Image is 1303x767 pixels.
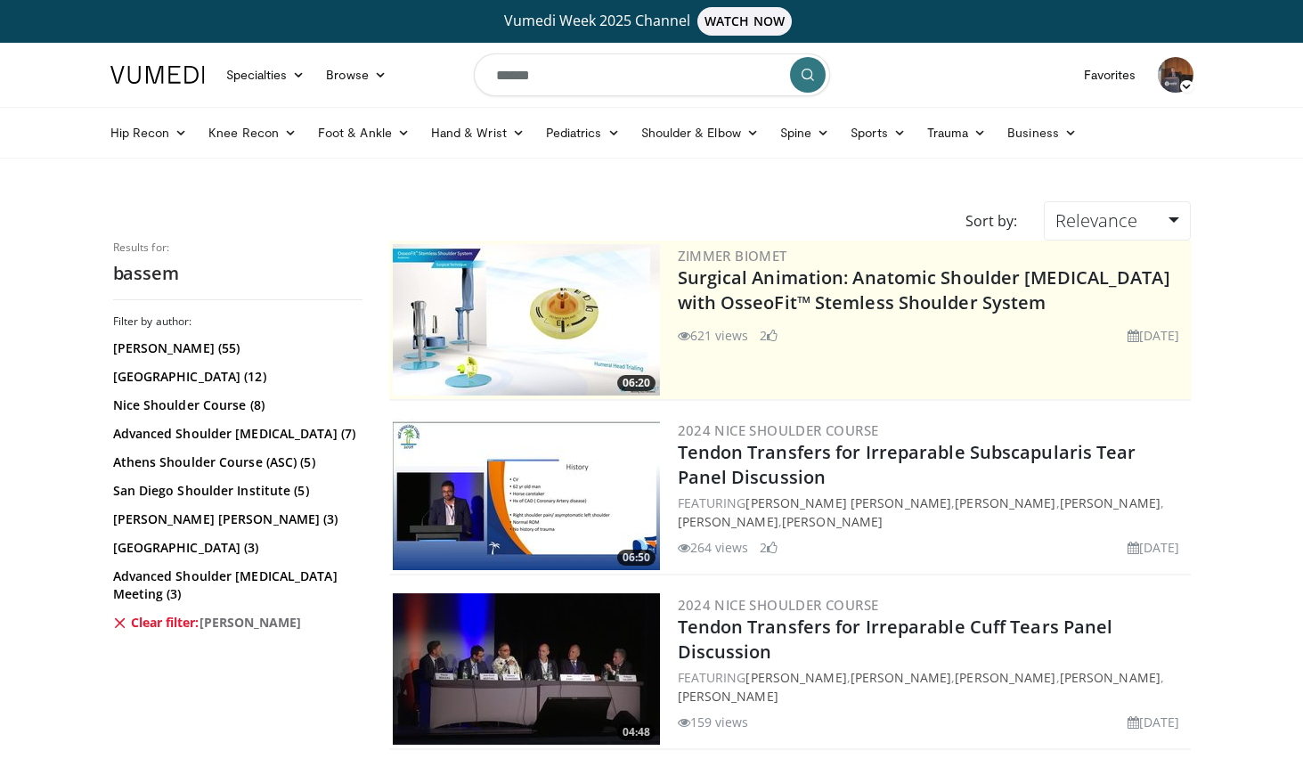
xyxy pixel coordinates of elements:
a: [PERSON_NAME] [1060,669,1160,686]
li: [DATE] [1128,713,1180,731]
a: 06:20 [393,244,660,396]
img: Avatar [1158,57,1193,93]
a: Vumedi Week 2025 ChannelWATCH NOW [113,7,1191,36]
a: 04:48 [393,593,660,745]
div: FEATURING , , , , [678,668,1187,706]
span: 06:50 [617,550,656,566]
li: 264 views [678,538,749,557]
h2: bassem [113,262,362,285]
a: Advanced Shoulder [MEDICAL_DATA] (7) [113,425,358,443]
li: 159 views [678,713,749,731]
a: Specialties [216,57,316,93]
img: 84e7f812-2061-4fff-86f6-cdff29f66ef4.300x170_q85_crop-smart_upscale.jpg [393,244,660,396]
div: FEATURING , , , , [678,494,1187,531]
a: Hand & Wrist [420,115,535,151]
a: [PERSON_NAME] [851,669,951,686]
a: [PERSON_NAME] (55) [113,339,358,357]
a: [PERSON_NAME] [955,494,1055,511]
a: [PERSON_NAME] [782,513,883,530]
li: 2 [760,326,778,345]
a: [PERSON_NAME] [PERSON_NAME] (3) [113,510,358,528]
a: Business [997,115,1087,151]
a: Nice Shoulder Course (8) [113,396,358,414]
p: Results for: [113,241,362,255]
a: Sports [840,115,916,151]
a: 2024 Nice Shoulder Course [678,421,879,439]
li: 621 views [678,326,749,345]
a: [PERSON_NAME] [PERSON_NAME] [745,494,951,511]
span: 06:20 [617,375,656,391]
li: [DATE] [1128,538,1180,557]
a: Browse [315,57,397,93]
a: 06:50 [393,419,660,570]
h3: Filter by author: [113,314,362,329]
img: 9931c27b-beb1-40bc-bb9d-df092ac06c8c.300x170_q85_crop-smart_upscale.jpg [393,593,660,745]
a: San Diego Shoulder Institute (5) [113,482,358,500]
input: Search topics, interventions [474,53,830,96]
a: Foot & Ankle [307,115,420,151]
a: 2024 Nice Shoulder Course [678,596,879,614]
a: Pediatrics [535,115,631,151]
a: Trauma [916,115,998,151]
a: [PERSON_NAME] [745,669,846,686]
a: [PERSON_NAME] [1060,494,1160,511]
a: Surgical Animation: Anatomic Shoulder [MEDICAL_DATA] with OsseoFit™ Stemless Shoulder System [678,265,1170,314]
span: WATCH NOW [697,7,792,36]
a: [PERSON_NAME] [678,688,778,705]
a: Tendon Transfers for Irreparable Cuff Tears Panel Discussion [678,615,1113,664]
a: Advanced Shoulder [MEDICAL_DATA] Meeting (3) [113,567,358,603]
a: [GEOGRAPHIC_DATA] (12) [113,368,358,386]
li: [DATE] [1128,326,1180,345]
a: Zimmer Biomet [678,247,787,265]
a: Athens Shoulder Course (ASC) (5) [113,453,358,471]
a: [GEOGRAPHIC_DATA] (3) [113,539,358,557]
div: Sort by: [952,201,1030,241]
a: Shoulder & Elbow [631,115,770,151]
a: Knee Recon [198,115,307,151]
a: [PERSON_NAME] [678,513,778,530]
img: VuMedi Logo [110,66,205,84]
span: 04:48 [617,724,656,740]
a: Relevance [1044,201,1190,241]
a: Tendon Transfers for Irreparable Subscapularis Tear Panel Discussion [678,440,1136,489]
li: 2 [760,538,778,557]
a: [PERSON_NAME] [955,669,1055,686]
img: 54bc5a32-e397-41bd-9bd6-deab32342e0a.300x170_q85_crop-smart_upscale.jpg [393,419,660,570]
a: Favorites [1073,57,1147,93]
span: Relevance [1055,208,1137,233]
a: Clear filter:[PERSON_NAME] [113,614,358,632]
a: Hip Recon [100,115,199,151]
span: [PERSON_NAME] [200,614,302,632]
a: Spine [770,115,840,151]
